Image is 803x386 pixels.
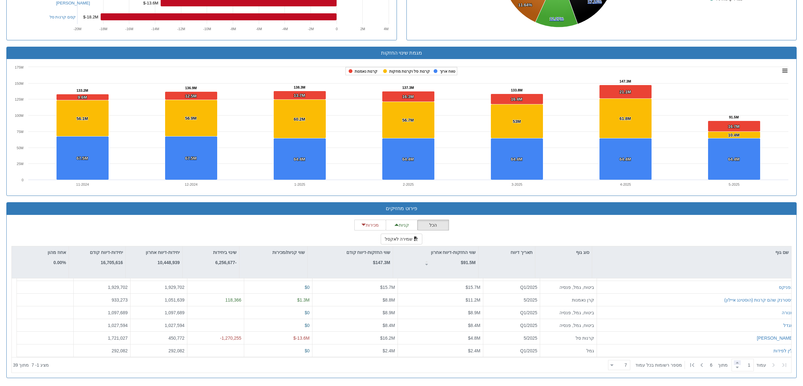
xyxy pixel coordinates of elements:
[756,362,766,368] span: ‏עמוד
[13,358,49,372] div: ‏מציג 1 - 7 ‏ מתוך 39
[53,260,66,265] strong: 0.00%
[550,17,564,21] tspan: 12.27%
[77,89,88,92] tspan: 133.2M
[383,297,395,302] span: $8.8M
[133,284,184,290] div: 1,929,702
[543,284,594,290] div: ביטוח, גמל, פנסיה
[230,27,236,31] text: -8M
[73,27,81,31] text: -20M
[360,27,365,31] text: 2M
[402,86,414,90] tspan: 137.3M
[389,69,430,74] tspan: קרנות סל וקרנות מחקות
[185,183,197,186] text: 12-2024
[15,65,23,69] text: 175M
[99,27,107,31] text: -18M
[83,15,98,19] tspan: $-18.2M
[619,79,631,83] tspan: 147.3M
[402,157,414,162] tspan: 64.4M
[78,95,87,100] tspan: 9.6M
[478,246,535,258] div: תאריך דיווח
[90,249,123,256] p: יחידות-דיווח קודם
[151,27,159,31] text: -14M
[384,27,388,31] text: 4M
[619,90,631,94] tspan: 21.1M
[354,220,386,230] button: מכירות
[635,362,682,368] span: ‏מספר רשומות בכל עמוד
[56,1,90,5] a: [PERSON_NAME]
[724,296,793,303] button: פסטרנק שהם קרנות (הוסטינג איילון)
[535,246,592,258] div: סוג גוף
[486,335,537,341] div: 5/2025
[185,156,197,161] tspan: 67.5M
[779,284,793,290] button: הפניקס
[486,322,537,328] div: Q1/2025
[380,284,395,289] span: $15.7M
[402,118,414,123] tspan: 56.7M
[293,335,310,340] span: $-13.6M
[76,284,128,290] div: 1,929,702
[729,183,739,186] text: 5-2025
[76,347,128,354] div: 292,082
[76,183,89,186] text: 11-2024
[185,116,197,121] tspan: 56.9M
[304,310,310,315] span: $0
[440,69,455,74] tspan: טווח ארוך
[465,297,480,302] span: $11.2M
[402,94,414,99] tspan: 16.3M
[543,309,594,316] div: ביטוח, גמל, פנסיה
[513,119,521,124] tspan: 53M
[355,69,378,74] tspan: קרנות נאמנות
[336,27,338,31] text: 0
[710,362,718,368] span: 6
[543,335,594,341] div: קרנות סל
[294,85,305,89] tspan: 138.3M
[592,246,791,258] div: שם גוף
[157,260,180,265] strong: 10,448,939
[304,348,310,353] span: $0
[380,335,395,340] span: $16.2M
[773,347,793,354] button: ילין לפידות
[215,260,237,265] strong: -6,256,677
[17,130,23,134] text: 75M
[101,260,123,265] strong: 16,705,616
[486,347,537,354] div: Q1/2025
[543,296,594,303] div: קרן נאמנות
[146,249,180,256] p: יחידות-דיווח אחרון
[728,124,739,129] tspan: 16.7M
[468,348,480,353] span: $2.4M
[757,335,793,341] button: [PERSON_NAME]
[486,284,537,290] div: Q1/2025
[468,323,480,328] span: $8.4M
[185,94,197,98] tspan: 12.5M
[76,309,128,316] div: 1,097,689
[213,249,237,256] p: שינוי ביחידות
[486,309,537,316] div: Q1/2025
[728,133,739,137] tspan: 10.4M
[203,27,211,31] text: -10M
[431,249,476,256] p: שווי החזקות-דיווח אחרון
[386,220,418,230] button: קניות
[294,117,305,122] tspan: 60.2M
[543,347,594,354] div: גמל
[190,335,241,341] div: -1,270,255
[190,296,241,303] div: 118,366
[294,183,305,186] text: 1-2025
[15,82,23,85] text: 150M
[783,322,793,328] button: מגדל
[294,93,305,98] tspan: 13.7M
[782,309,793,316] button: מנורה
[619,157,631,162] tspan: 64.4M
[77,116,88,121] tspan: 56.1M
[619,116,631,121] tspan: 61.8M
[297,297,310,302] span: $1.3M
[511,157,522,162] tspan: 64.4M
[77,156,88,161] tspan: 67.5M
[346,249,390,256] p: שווי החזקות-דיווח קודם
[304,323,310,328] span: $0
[304,284,310,289] span: $0
[417,220,449,230] button: הכל
[511,88,523,92] tspan: 133.8M
[468,310,480,315] span: $8.9M
[282,27,288,31] text: -4M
